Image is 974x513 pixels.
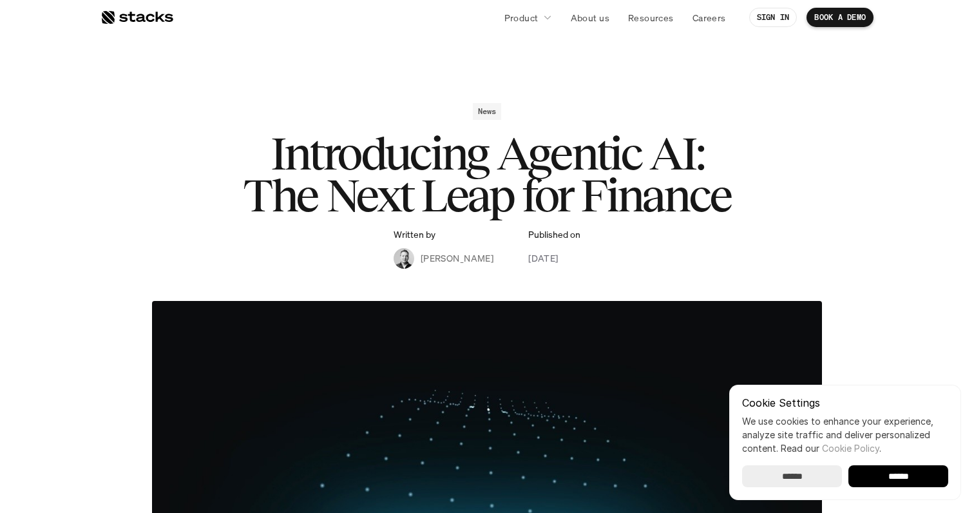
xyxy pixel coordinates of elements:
img: Albert [394,248,414,269]
a: About us [563,6,617,29]
a: BOOK A DEMO [807,8,874,27]
p: Cookie Settings [742,398,948,408]
p: SIGN IN [757,13,790,22]
p: Published on [528,229,580,240]
p: Resources [628,11,674,24]
a: SIGN IN [749,8,797,27]
a: Resources [620,6,682,29]
a: Careers [685,6,734,29]
p: About us [571,11,609,24]
a: Cookie Policy [822,443,879,454]
p: [PERSON_NAME] [421,251,493,265]
p: [DATE] [528,251,559,265]
p: We use cookies to enhance your experience, analyze site traffic and deliver personalized content. [742,414,948,455]
p: Product [504,11,539,24]
h2: News [478,107,497,116]
span: Read our . [781,443,881,454]
p: BOOK A DEMO [814,13,866,22]
p: Written by [394,229,435,240]
p: Careers [692,11,726,24]
h1: Introducing Agentic AI: The Next Leap for Finance [229,133,745,217]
